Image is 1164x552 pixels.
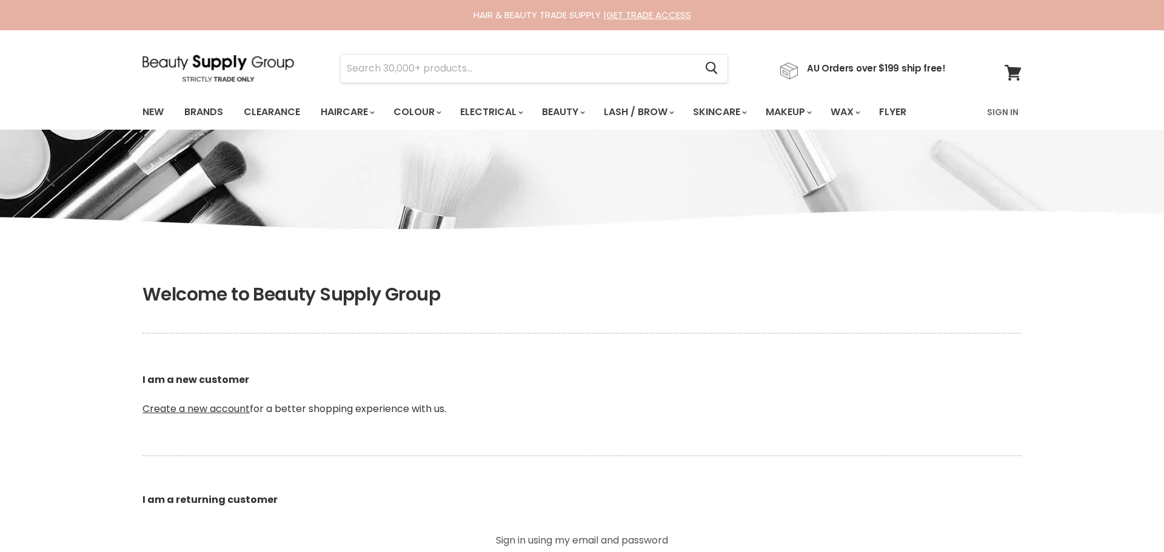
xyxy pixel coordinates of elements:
a: New [133,99,173,125]
b: I am a new customer [142,373,249,387]
p: Sign in using my email and password [446,536,718,545]
a: Beauty [533,99,592,125]
h1: Welcome to Beauty Supply Group [142,284,1022,305]
a: Clearance [235,99,309,125]
a: Flyer [870,99,915,125]
a: Skincare [684,99,754,125]
a: Create a new account [142,402,250,416]
a: Sign In [980,99,1026,125]
iframe: Gorgias live chat messenger [1103,495,1152,540]
a: Electrical [451,99,530,125]
ul: Main menu [133,95,948,130]
a: GET TRADE ACCESS [606,8,691,21]
a: Haircare [312,99,382,125]
a: Colour [384,99,449,125]
form: Product [340,54,728,83]
a: Lash / Brow [595,99,681,125]
nav: Main [127,95,1037,130]
a: Brands [175,99,232,125]
button: Search [695,55,727,82]
b: I am a returning customer [142,493,278,507]
a: Wax [821,99,868,125]
p: for a better shopping experience with us. [142,344,1022,445]
input: Search [341,55,695,82]
div: HAIR & BEAUTY TRADE SUPPLY | [127,9,1037,21]
a: Makeup [757,99,819,125]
